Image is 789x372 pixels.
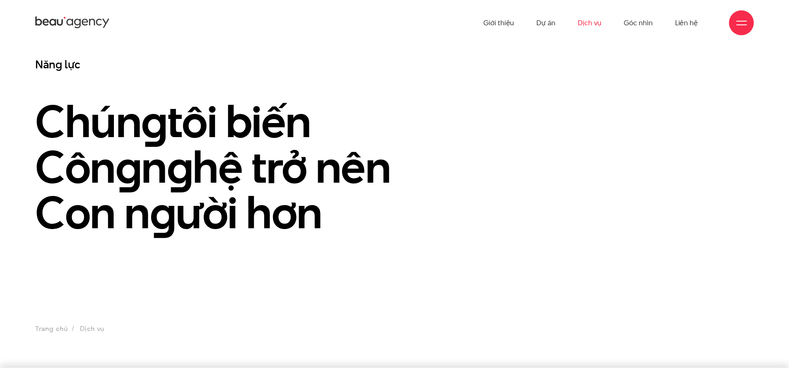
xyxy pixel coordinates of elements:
h1: Chún tôi biến Côn n hệ trở nên Con n ười hơn [35,99,569,235]
en: g [116,136,142,198]
en: g [141,90,167,152]
a: Trang chủ [35,324,68,333]
h3: Năng lực [35,57,569,72]
en: g [167,136,193,198]
en: g [150,181,176,244]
